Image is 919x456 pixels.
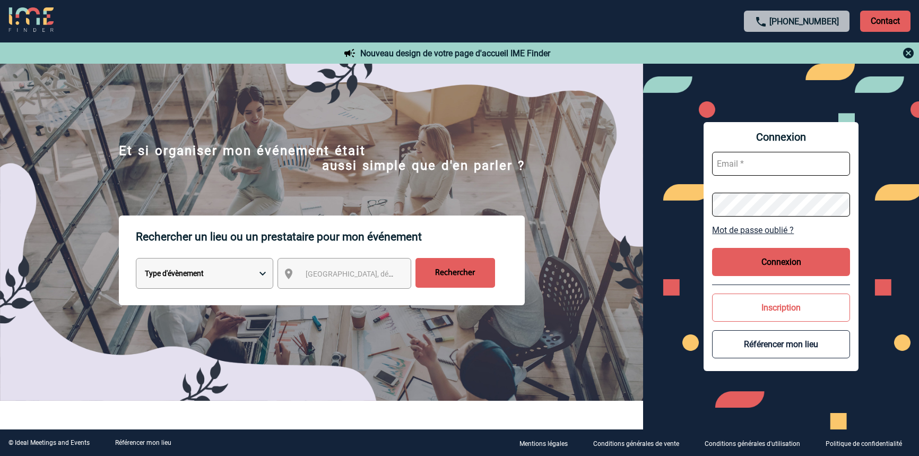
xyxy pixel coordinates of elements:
[712,248,850,276] button: Connexion
[306,270,453,278] span: [GEOGRAPHIC_DATA], département, région...
[755,15,767,28] img: call-24-px.png
[136,216,525,258] p: Rechercher un lieu ou un prestataire pour mon événement
[712,152,850,176] input: Email *
[712,294,850,322] button: Inscription
[585,438,696,448] a: Conditions générales de vente
[826,440,902,448] p: Politique de confidentialité
[696,438,817,448] a: Conditions générales d'utilisation
[860,11,911,32] p: Contact
[817,438,919,448] a: Politique de confidentialité
[705,440,800,448] p: Conditions générales d'utilisation
[519,440,568,448] p: Mentions légales
[712,225,850,235] a: Mot de passe oublié ?
[8,439,90,446] div: © Ideal Meetings and Events
[511,438,585,448] a: Mentions légales
[593,440,679,448] p: Conditions générales de vente
[769,16,839,27] a: [PHONE_NUMBER]
[712,330,850,358] button: Référencer mon lieu
[115,439,171,446] a: Référencer mon lieu
[712,131,850,143] span: Connexion
[415,258,495,288] input: Rechercher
